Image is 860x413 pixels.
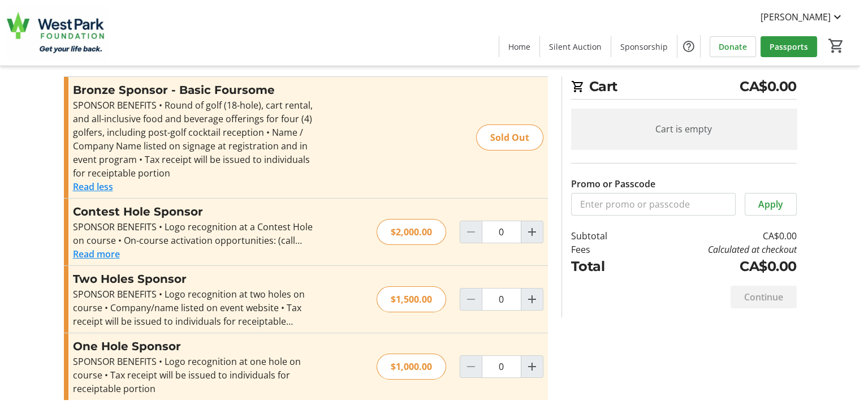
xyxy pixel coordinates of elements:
td: Fees [571,243,637,256]
button: Help [677,35,700,58]
td: Calculated at checkout [636,243,796,256]
div: SPONSOR BENEFITS • Logo recognition at two holes on course • Company/name listed on event website... [73,287,320,328]
td: Subtotal [571,229,637,243]
button: Cart [826,36,846,56]
div: SPONSOR BENEFITS • Round of golf (18-hole), cart rental, and all-inclusive food and beverage offe... [73,98,320,180]
div: Sold Out [476,124,543,150]
td: CA$0.00 [636,229,796,243]
button: Increment by one [521,289,543,310]
img: West Park Healthcare Centre Foundation's Logo [7,5,107,61]
div: $1,500.00 [377,286,446,312]
h3: One Hole Sponsor [73,338,320,355]
div: SPONSOR BENEFITS • Logo recognition at a Contest Hole on course • On-course activation opportunit... [73,220,320,247]
h2: Cart [571,76,797,100]
span: Home [508,41,530,53]
a: Silent Auction [540,36,611,57]
input: Enter promo or passcode [571,193,736,216]
button: Apply [745,193,797,216]
h3: Contest Hole Sponsor [73,203,320,220]
button: [PERSON_NAME] [751,8,853,26]
div: SPONSOR BENEFITS • Logo recognition at one hole on course • Tax receipt will be issued to individ... [73,355,320,395]
span: Silent Auction [549,41,602,53]
h3: Bronze Sponsor - Basic Foursome [73,81,320,98]
div: $1,000.00 [377,354,446,380]
div: Cart is empty [571,109,797,149]
button: Read less [73,180,113,193]
label: Promo or Passcode [571,177,655,191]
button: Increment by one [521,221,543,243]
input: Two Holes Sponsor Quantity [482,288,521,311]
span: Apply [758,197,783,211]
a: Sponsorship [611,36,677,57]
input: One Hole Sponsor Quantity [482,355,521,378]
td: Total [571,256,637,277]
div: $2,000.00 [377,219,446,245]
td: CA$0.00 [636,256,796,277]
span: [PERSON_NAME] [760,10,831,24]
a: Home [499,36,539,57]
input: Contest Hole Sponsor Quantity [482,221,521,243]
button: Read more [73,247,120,261]
span: Sponsorship [620,41,668,53]
h3: Two Holes Sponsor [73,270,320,287]
button: Increment by one [521,356,543,377]
a: Passports [760,36,817,57]
a: Donate [710,36,756,57]
span: Donate [719,41,747,53]
span: Passports [770,41,808,53]
span: CA$0.00 [740,76,797,97]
